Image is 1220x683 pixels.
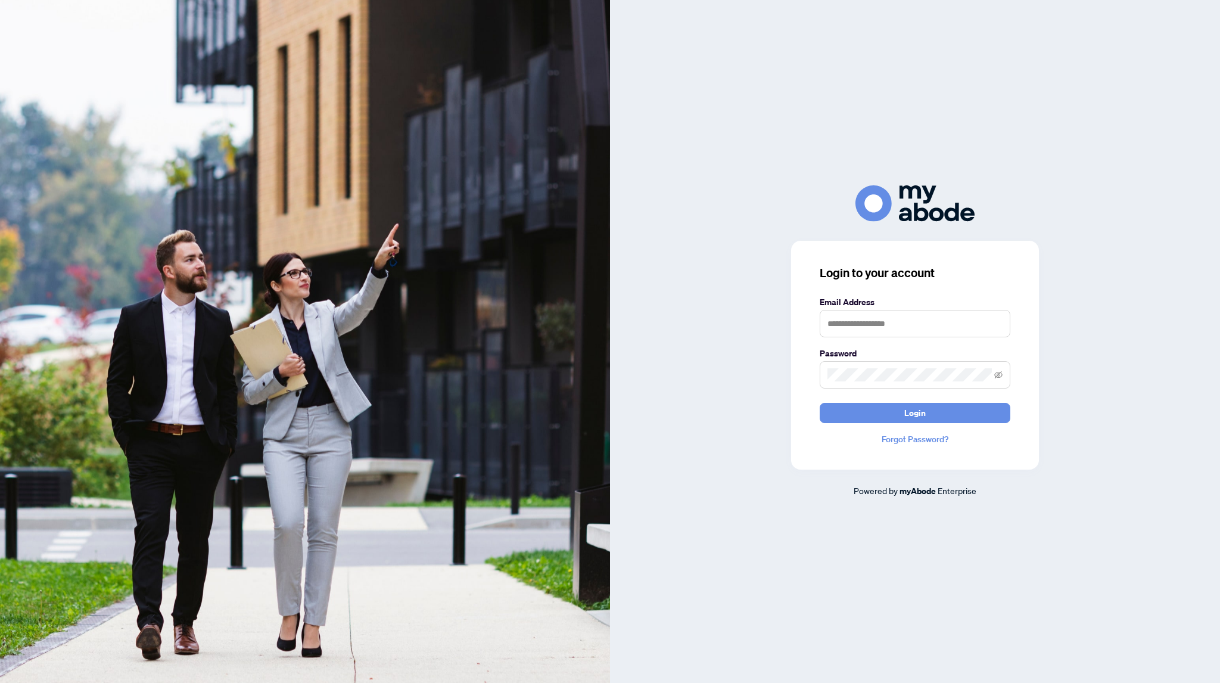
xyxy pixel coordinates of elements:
[854,485,898,496] span: Powered by
[820,433,1010,446] a: Forgot Password?
[855,185,975,222] img: ma-logo
[904,403,926,423] span: Login
[900,485,936,498] a: myAbode
[820,403,1010,423] button: Login
[820,347,1010,360] label: Password
[938,485,976,496] span: Enterprise
[820,296,1010,309] label: Email Address
[994,371,1003,379] span: eye-invisible
[820,265,1010,281] h3: Login to your account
